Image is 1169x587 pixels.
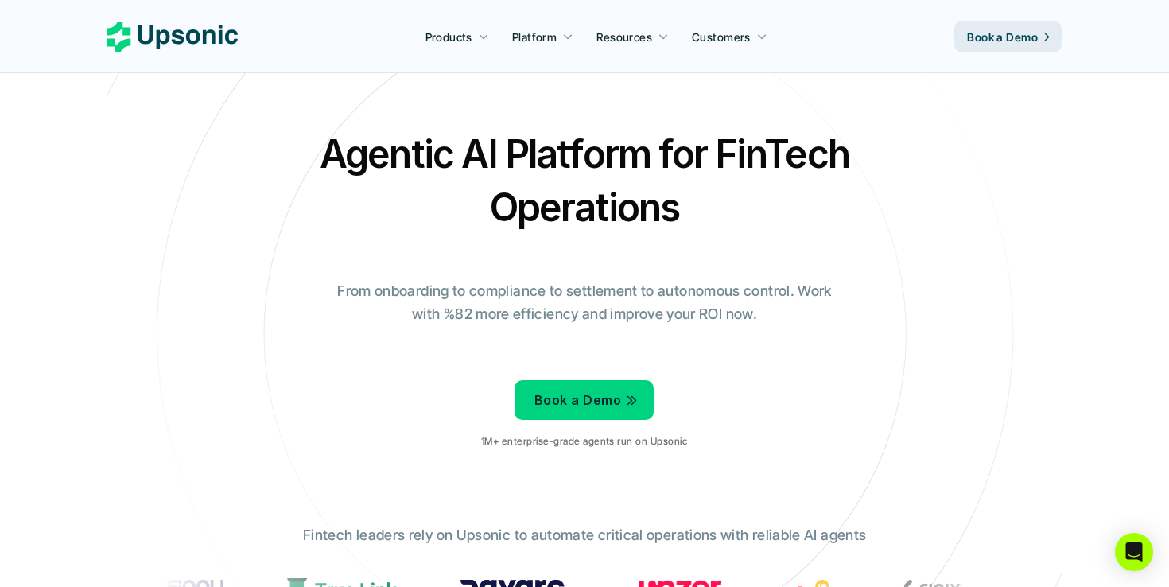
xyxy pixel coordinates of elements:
a: Book a Demo [515,380,654,420]
p: From onboarding to compliance to settlement to autonomous control. Work with %82 more efficiency ... [326,280,843,326]
div: Open Intercom Messenger [1115,533,1153,571]
p: Products [425,29,472,45]
p: Platform [512,29,557,45]
p: 1M+ enterprise-grade agents run on Upsonic [481,436,687,447]
a: Book a Demo [954,21,1062,52]
p: Customers [692,29,751,45]
p: Book a Demo [534,389,621,412]
h2: Agentic AI Platform for FinTech Operations [306,127,863,234]
a: Products [416,22,499,51]
p: Fintech leaders rely on Upsonic to automate critical operations with reliable AI agents [303,524,866,547]
p: Book a Demo [967,29,1038,45]
p: Resources [596,29,652,45]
